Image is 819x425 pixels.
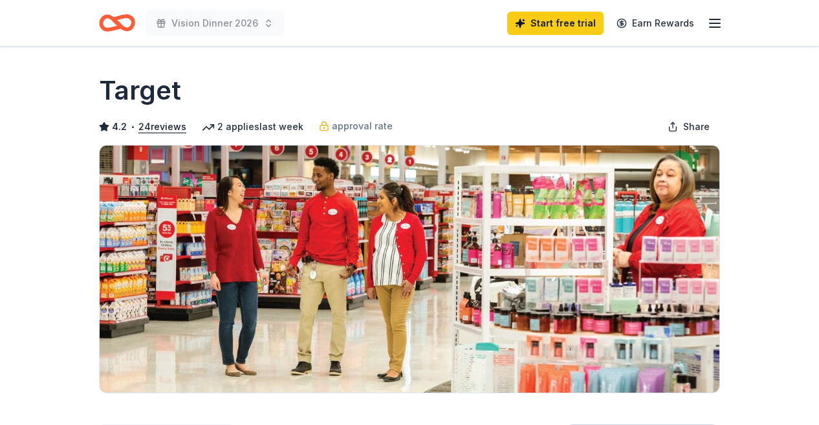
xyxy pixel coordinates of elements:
[171,16,258,31] span: Vision Dinner 2026
[146,10,284,36] button: Vision Dinner 2026
[683,119,710,135] span: Share
[507,12,604,35] a: Start free trial
[100,146,719,393] img: Image for Target
[131,122,135,132] span: •
[99,72,181,109] h1: Target
[202,119,303,135] div: 2 applies last week
[332,118,393,134] span: approval rate
[319,118,393,134] a: approval rate
[609,12,702,35] a: Earn Rewards
[99,8,135,38] a: Home
[138,119,186,135] button: 24reviews
[657,114,720,140] button: Share
[112,119,127,135] span: 4.2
